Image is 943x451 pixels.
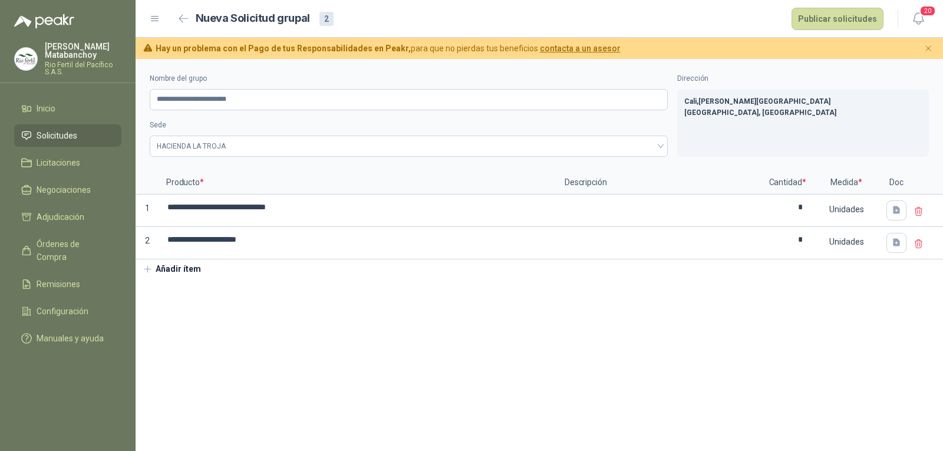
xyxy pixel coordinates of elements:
p: Descripción [558,171,764,195]
p: 2 [136,227,159,259]
span: Adjudicación [37,210,84,223]
div: Unidades [812,196,881,223]
label: Dirección [677,73,929,84]
button: Publicar solicitudes [792,8,883,30]
p: [GEOGRAPHIC_DATA], [GEOGRAPHIC_DATA] [684,107,922,118]
a: Solicitudes [14,124,121,147]
span: Negociaciones [37,183,91,196]
a: Inicio [14,97,121,120]
label: Sede [150,120,668,131]
a: Remisiones [14,273,121,295]
button: Cerrar [921,41,936,56]
span: Manuales y ayuda [37,332,104,345]
button: 20 [908,8,929,29]
b: Hay un problema con el Pago de tus Responsabilidades en Peakr, [156,44,411,53]
p: Medida [811,171,882,195]
img: Logo peakr [14,14,74,28]
span: para que no pierdas tus beneficios [156,42,621,55]
span: Configuración [37,305,88,318]
p: Producto [159,171,558,195]
p: 1 [136,195,159,227]
a: Adjudicación [14,206,121,228]
p: [PERSON_NAME] Matabanchoy [45,42,121,59]
button: Añadir ítem [136,259,208,279]
span: Órdenes de Compra [37,238,110,264]
p: Rio Fertil del Pacífico S.A.S. [45,61,121,75]
div: 2 [319,12,334,26]
h2: Nueva Solicitud grupal [196,10,310,27]
a: Licitaciones [14,152,121,174]
a: Negociaciones [14,179,121,201]
span: Remisiones [37,278,80,291]
a: Manuales y ayuda [14,327,121,350]
img: Company Logo [15,48,37,70]
p: Doc [882,171,911,195]
div: Unidades [812,228,881,255]
a: Configuración [14,300,121,322]
span: HACIENDA LA TROJA [157,137,661,155]
label: Nombre del grupo [150,73,668,84]
p: Cali , [PERSON_NAME][GEOGRAPHIC_DATA] [684,96,922,107]
span: Inicio [37,102,55,115]
a: contacta a un asesor [540,44,621,53]
span: 20 [919,5,936,17]
span: Licitaciones [37,156,80,169]
p: Cantidad [764,171,811,195]
span: Solicitudes [37,129,77,142]
a: Órdenes de Compra [14,233,121,268]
